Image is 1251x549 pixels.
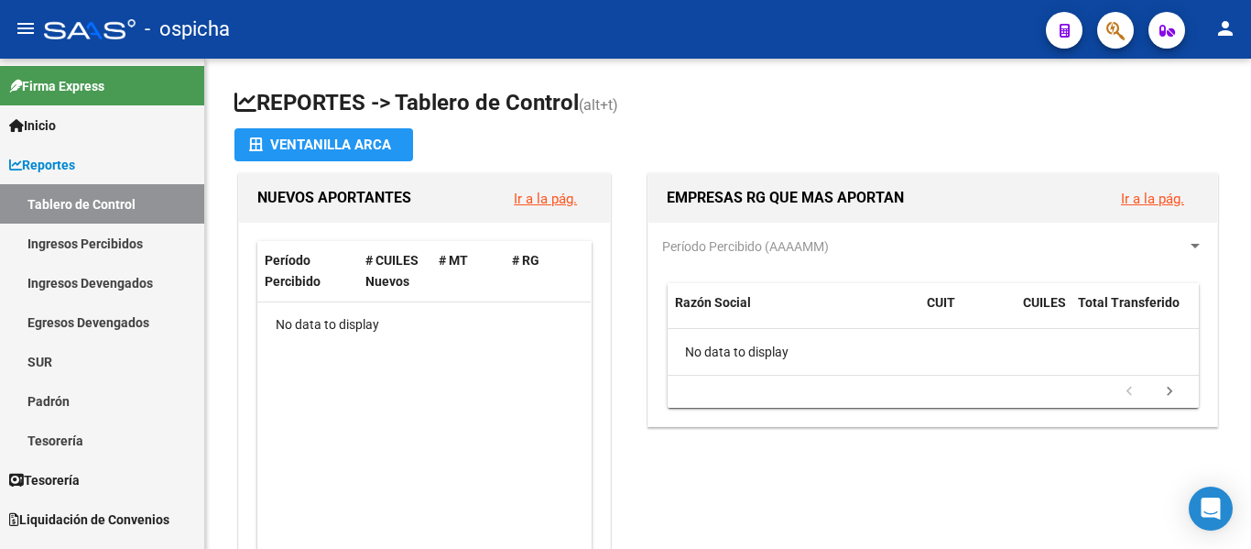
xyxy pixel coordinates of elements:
[668,283,919,344] datatable-header-cell: Razón Social
[579,96,618,114] span: (alt+t)
[512,253,539,268] span: # RG
[1189,487,1233,531] div: Open Intercom Messenger
[675,295,751,310] span: Razón Social
[257,241,358,302] datatable-header-cell: Período Percibido
[1071,283,1199,344] datatable-header-cell: Total Transferido
[9,510,169,530] span: Liquidación de Convenios
[514,191,577,207] a: Ir a la pág.
[1214,17,1236,39] mat-icon: person
[919,283,1016,344] datatable-header-cell: CUIT
[1121,191,1184,207] a: Ir a la pág.
[9,155,75,175] span: Reportes
[431,241,505,302] datatable-header-cell: # MT
[1078,295,1180,310] span: Total Transferido
[668,329,1199,375] div: No data to display
[499,181,592,215] button: Ir a la pág.
[15,17,37,39] mat-icon: menu
[927,295,955,310] span: CUIT
[505,241,578,302] datatable-header-cell: # RG
[662,239,829,254] span: Período Percibido (AAAAMM)
[9,115,56,136] span: Inicio
[145,9,230,49] span: - ospicha
[257,302,591,348] div: No data to display
[1112,382,1147,402] a: go to previous page
[249,128,398,161] div: Ventanilla ARCA
[234,128,413,161] button: Ventanilla ARCA
[265,253,321,289] span: Período Percibido
[234,88,1222,120] h1: REPORTES -> Tablero de Control
[358,241,431,302] datatable-header-cell: # CUILES Nuevos
[439,253,468,268] span: # MT
[9,470,80,490] span: Tesorería
[1106,181,1199,215] button: Ir a la pág.
[1016,283,1071,344] datatable-header-cell: CUILES
[365,253,419,289] span: # CUILES Nuevos
[9,76,104,96] span: Firma Express
[667,189,904,206] span: EMPRESAS RG QUE MAS APORTAN
[1023,295,1066,310] span: CUILES
[257,189,411,206] span: NUEVOS APORTANTES
[1152,382,1187,402] a: go to next page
